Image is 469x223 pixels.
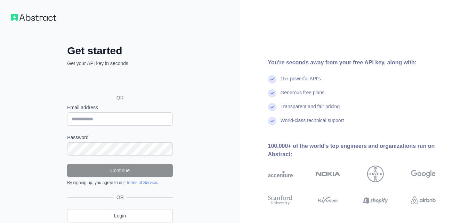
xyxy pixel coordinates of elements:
div: Transparent and fair pricing [281,103,340,117]
div: Generous free plans [281,89,325,103]
img: check mark [268,117,276,125]
iframe: Sign in with Google Button [64,74,175,90]
label: Email address [67,104,173,111]
img: check mark [268,75,276,83]
img: airbnb [411,194,436,207]
a: Terms of Service [126,180,157,185]
img: stanford university [268,194,293,207]
img: accenture [268,166,293,182]
span: OR [111,94,129,101]
img: nokia [316,166,340,182]
img: payoneer [316,194,340,207]
img: shopify [363,194,388,207]
div: You're seconds away from your free API key, along with: [268,58,458,67]
div: World-class technical support [281,117,344,131]
img: check mark [268,103,276,111]
img: Workflow [11,14,56,21]
label: Password [67,134,173,141]
img: google [411,166,436,182]
a: Login [67,209,173,222]
img: bayer [367,166,384,182]
div: 15+ powerful API's [281,75,321,89]
div: By signing up, you agree to our . [67,180,173,185]
h2: Get started [67,45,173,57]
img: check mark [268,89,276,97]
p: Get your API key in seconds [67,60,173,67]
div: 100,000+ of the world's top engineers and organizations run on Abstract: [268,142,458,159]
span: OR [114,194,127,201]
button: Continue [67,164,173,177]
